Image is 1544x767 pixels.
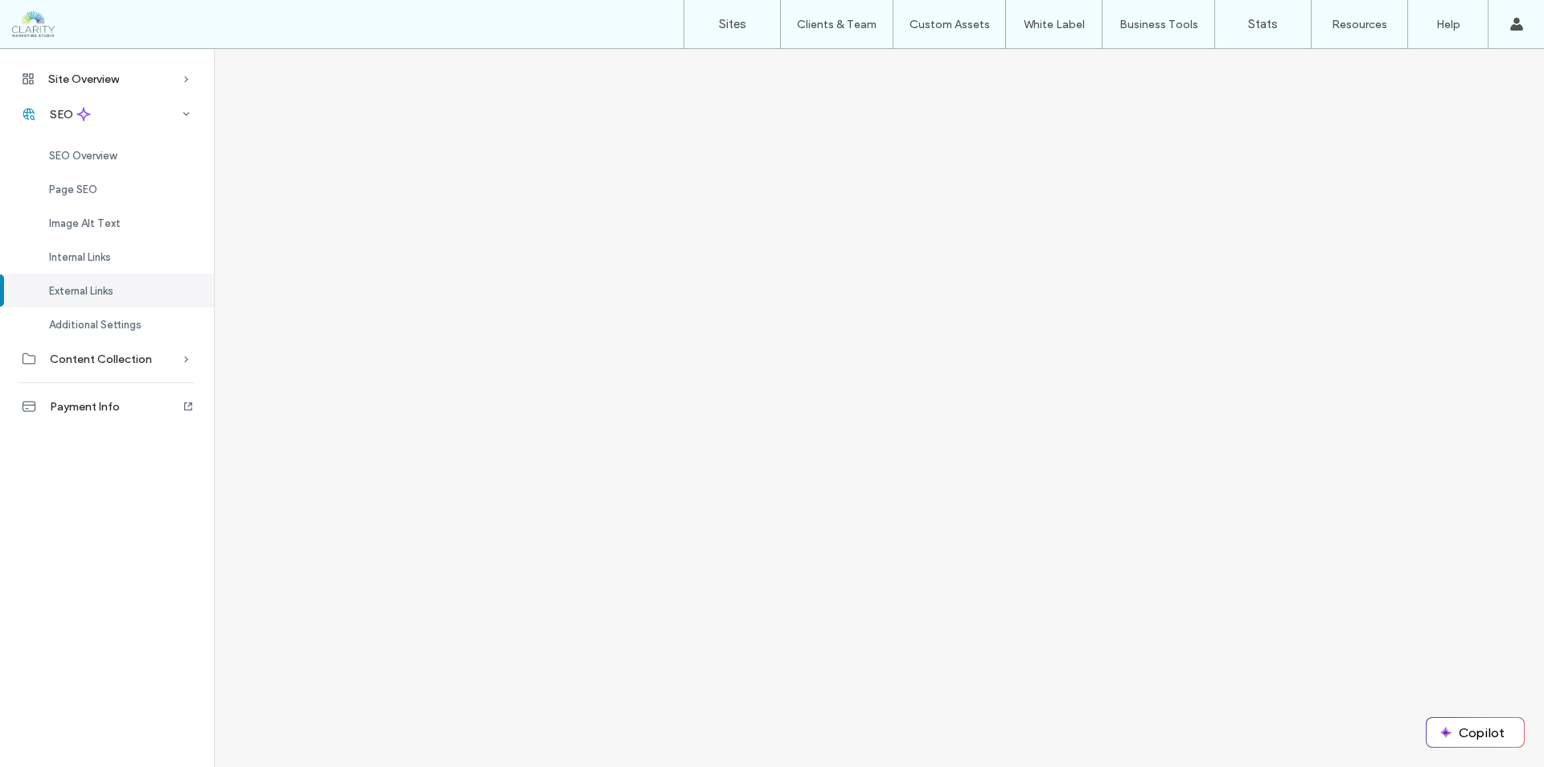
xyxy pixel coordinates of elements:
[1248,17,1278,31] label: Stats
[1436,18,1460,31] label: Help
[49,251,111,263] span: Internal Links
[49,184,97,196] span: Page SEO
[49,285,113,297] span: External Links
[910,18,990,31] label: Custom Assets
[50,400,120,414] span: Payment Info
[48,72,119,86] span: Site Overview
[1332,18,1387,31] label: Resources
[49,217,121,229] span: Image Alt Text
[50,108,73,122] span: SEO
[719,17,746,31] label: Sites
[49,319,142,331] span: Additional Settings
[1119,18,1198,31] label: Business Tools
[1427,718,1524,747] button: Copilot
[797,18,877,31] label: Clients & Team
[1024,18,1085,31] label: White Label
[49,150,117,162] span: SEO Overview
[50,353,152,366] span: Content Collection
